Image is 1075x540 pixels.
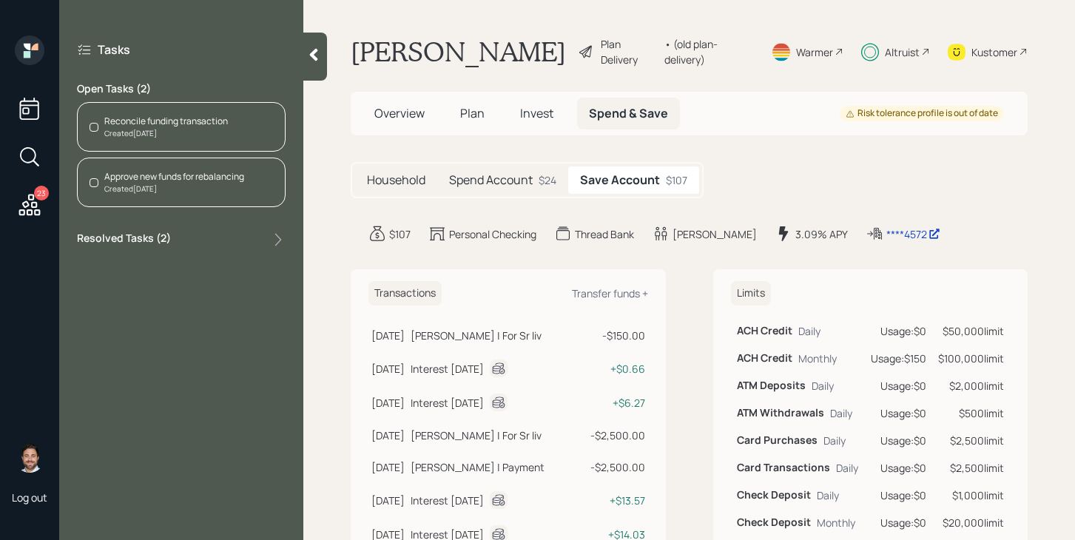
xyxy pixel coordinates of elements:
[411,361,484,377] div: Interest [DATE]
[871,487,926,503] div: Usage: $0
[836,460,858,476] div: Daily
[590,361,645,377] div: + $0.66
[938,515,1004,530] div: $20,000 limit
[795,226,848,242] div: 3.09% APY
[449,173,533,187] h5: Spend Account
[737,379,806,392] h6: ATM Deposits
[737,462,830,474] h6: Card Transactions
[817,487,839,503] div: Daily
[938,378,1004,394] div: $2,000 limit
[590,459,645,475] div: - $2,500.00
[460,105,485,121] span: Plan
[371,328,405,343] div: [DATE]
[104,128,228,139] div: Created [DATE]
[796,44,833,60] div: Warmer
[589,105,668,121] span: Spend & Save
[871,515,926,530] div: Usage: $0
[590,428,645,443] div: - $2,500.00
[367,173,425,187] h5: Household
[104,183,244,195] div: Created [DATE]
[871,378,926,394] div: Usage: $0
[871,433,926,448] div: Usage: $0
[938,323,1004,339] div: $50,000 limit
[371,395,405,411] div: [DATE]
[737,325,792,337] h6: ACH Credit
[871,460,926,476] div: Usage: $0
[798,323,820,339] div: Daily
[15,443,44,473] img: michael-russo-headshot.png
[371,428,405,443] div: [DATE]
[830,405,852,421] div: Daily
[737,489,811,502] h6: Check Deposit
[77,231,171,249] label: Resolved Tasks ( 2 )
[520,105,553,121] span: Invest
[885,44,920,60] div: Altruist
[737,352,792,365] h6: ACH Credit
[449,226,536,242] div: Personal Checking
[374,105,425,121] span: Overview
[673,226,757,242] div: [PERSON_NAME]
[871,405,926,421] div: Usage: $0
[971,44,1017,60] div: Kustomer
[590,328,645,343] div: - $150.00
[368,281,442,306] h6: Transactions
[351,36,566,68] h1: [PERSON_NAME]
[98,41,130,58] label: Tasks
[590,395,645,411] div: + $6.27
[411,493,484,508] div: Interest [DATE]
[539,172,556,188] div: $24
[817,515,855,530] div: Monthly
[572,286,648,300] div: Transfer funds +
[371,459,405,475] div: [DATE]
[823,433,846,448] div: Daily
[34,186,49,200] div: 23
[938,405,1004,421] div: $500 limit
[601,36,657,67] div: Plan Delivery
[411,328,542,343] div: [PERSON_NAME] | For Sr liv
[871,351,926,366] div: Usage: $150
[737,516,811,529] h6: Check Deposit
[812,378,834,394] div: Daily
[411,395,484,411] div: Interest [DATE]
[737,434,818,447] h6: Card Purchases
[389,226,411,242] div: $107
[664,36,753,67] div: • (old plan-delivery)
[938,460,1004,476] div: $2,500 limit
[411,428,542,443] div: [PERSON_NAME] | For Sr liv
[371,493,405,508] div: [DATE]
[938,487,1004,503] div: $1,000 limit
[590,493,645,508] div: + $13.57
[938,351,1004,366] div: $100,000 limit
[104,115,228,128] div: Reconcile funding transaction
[12,490,47,504] div: Log out
[871,323,926,339] div: Usage: $0
[580,173,660,187] h5: Save Account
[104,170,244,183] div: Approve new funds for rebalancing
[411,459,545,475] div: [PERSON_NAME] | Payment
[731,281,771,306] h6: Limits
[371,361,405,377] div: [DATE]
[575,226,634,242] div: Thread Bank
[846,107,998,120] div: Risk tolerance profile is out of date
[798,351,837,366] div: Monthly
[77,81,286,96] label: Open Tasks ( 2 )
[938,433,1004,448] div: $2,500 limit
[737,407,824,419] h6: ATM Withdrawals
[666,172,687,188] div: $107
